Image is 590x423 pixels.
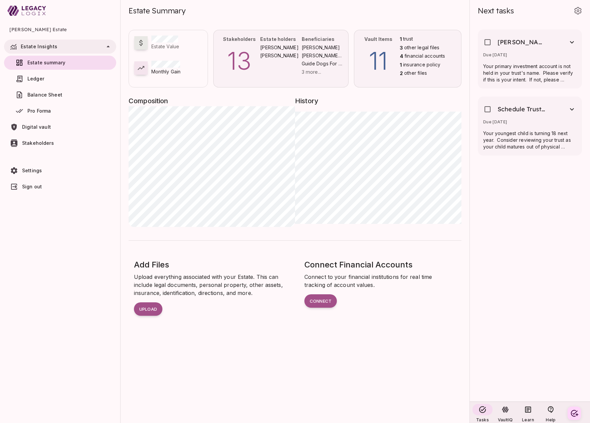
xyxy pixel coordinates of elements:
span: Composition [129,96,295,106]
span: [PERSON_NAME] Estate [9,21,111,38]
span: financial accounts [404,53,445,60]
span: Ledger [27,76,44,81]
span: Schedule Trust Review [498,105,547,113]
a: Pro Forma [4,104,116,118]
span: Balance Sheet [27,92,62,98]
div: Estate Insights [4,40,116,54]
span: Stakeholders [223,36,256,42]
span: Monthly Gain [151,69,180,74]
h6: Estate holders [260,36,296,43]
span: [PERSON_NAME] [260,44,302,51]
span: Digital vault [22,124,51,130]
span: [PERSON_NAME] [260,52,302,59]
p: 4 [400,53,403,60]
span: History [295,96,461,106]
span: [PERSON_NAME] [302,44,343,51]
a: Balance Sheet [4,88,116,102]
a: Stakeholders [4,136,116,150]
div: [PERSON_NAME] Account TitleDue [DATE]Your primary investment account is not held in your trust's ... [478,29,582,88]
a: Sign out [4,180,116,194]
p: 2 [400,70,403,77]
span: Guide Dogs For The Blind [302,60,343,67]
span: Estate Value [151,44,179,49]
div: Schedule Trust ReviewDue [DATE]Your youngest child is turning 18 next year. Consider reviewing yo... [478,97,582,156]
span: Stakeholders [22,140,54,146]
p: 3 [400,44,403,52]
span: Due [DATE] [483,119,507,124]
span: Next tasks [478,6,514,15]
p: 1 [400,36,402,43]
span: Your primary investment account is not held in your trust's name. Please verify if this is your i... [483,63,574,103]
button: Create your first task [568,407,581,420]
span: trust [403,36,413,43]
p: 13 [219,43,261,79]
span: other files [404,70,427,77]
span: insurance policy [403,61,440,69]
a: Ledger [4,72,116,86]
span: Your youngest child is turning 18 next year. Consider reviewing your trust as your child matures ... [483,130,572,156]
span: Connect [310,298,331,304]
p: 3 more... [302,68,343,76]
span: Estate summary [27,60,65,65]
span: VaultIQ [498,417,513,422]
span: [PERSON_NAME] Trust [302,52,343,59]
span: Connect to your financial institutions for real time tracking of account values. [304,274,434,288]
span: Due [DATE] [483,52,507,57]
span: Settings [22,168,42,173]
span: other legal files [404,44,439,52]
span: Add Files [134,260,169,269]
span: Vault Items [364,36,393,42]
span: Learn [522,417,534,422]
span: Estate Summary [129,6,186,15]
span: Sign out [22,184,42,189]
button: Upload [134,302,162,316]
span: Tasks [476,417,489,422]
span: Estate Insights [21,44,57,49]
span: [PERSON_NAME] Account Title [498,38,547,46]
h6: Beneficiaries [302,36,335,43]
p: 1 [400,61,402,69]
p: 11 [360,43,397,79]
span: Help [546,417,556,422]
a: Settings [4,164,116,178]
span: Pro Forma [27,108,51,114]
a: Digital vault [4,120,116,134]
span: Upload everything associated with your Estate. This can include legal documents, personal propert... [134,274,285,296]
span: Connect Financial Accounts [304,260,413,269]
span: Upload [139,306,157,312]
a: Estate summary [4,56,116,70]
button: Connect [304,294,337,308]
